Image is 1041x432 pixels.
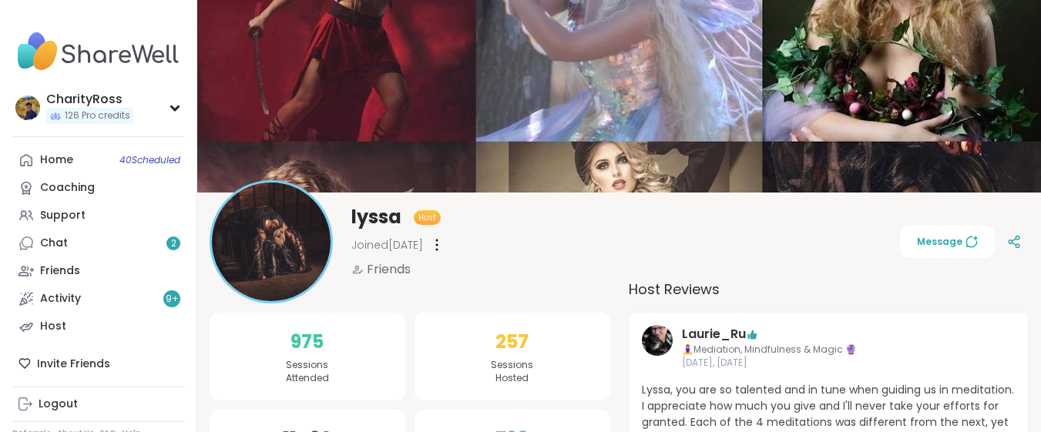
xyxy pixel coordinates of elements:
img: Laurie_Ru [642,325,673,356]
div: Logout [39,397,78,412]
div: Friends [40,263,80,279]
a: Laurie_Ru [682,325,746,343]
button: Message [900,226,995,258]
a: Host [12,313,184,340]
a: Coaching [12,174,184,202]
a: Logout [12,390,184,418]
div: Support [40,208,86,223]
a: Chat2 [12,229,184,257]
div: Host [40,319,66,334]
span: lyssa [351,205,401,229]
span: 257 [495,328,529,356]
span: Host [418,212,436,223]
div: Invite Friends [12,350,184,377]
a: Laurie_Ru [642,325,673,370]
span: 975 [290,328,324,356]
a: Friends [12,257,184,285]
span: 40 Scheduled [119,154,180,166]
span: Friends [367,260,411,279]
div: Chat [40,236,68,251]
span: [DATE], [DATE] [682,357,976,370]
span: 126 Pro credits [65,109,130,122]
img: ShareWell Nav Logo [12,25,184,79]
span: Sessions Attended [286,359,329,385]
span: Message [917,235,978,249]
img: CharityRoss [15,95,40,120]
div: CharityRoss [46,91,133,108]
span: Joined [DATE] [351,237,423,253]
a: Support [12,202,184,229]
div: Activity [40,291,81,306]
div: Coaching [40,180,95,196]
span: 🧘‍♀️Mediation, Mindfulness & Magic 🔮 [682,343,976,357]
img: lyssa [212,183,331,301]
span: 2 [171,237,176,250]
span: Sessions Hosted [491,359,533,385]
a: Activity9+ [12,285,184,313]
a: Home40Scheduled [12,146,184,174]
span: 9 + [166,293,179,306]
div: Home [40,152,73,168]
